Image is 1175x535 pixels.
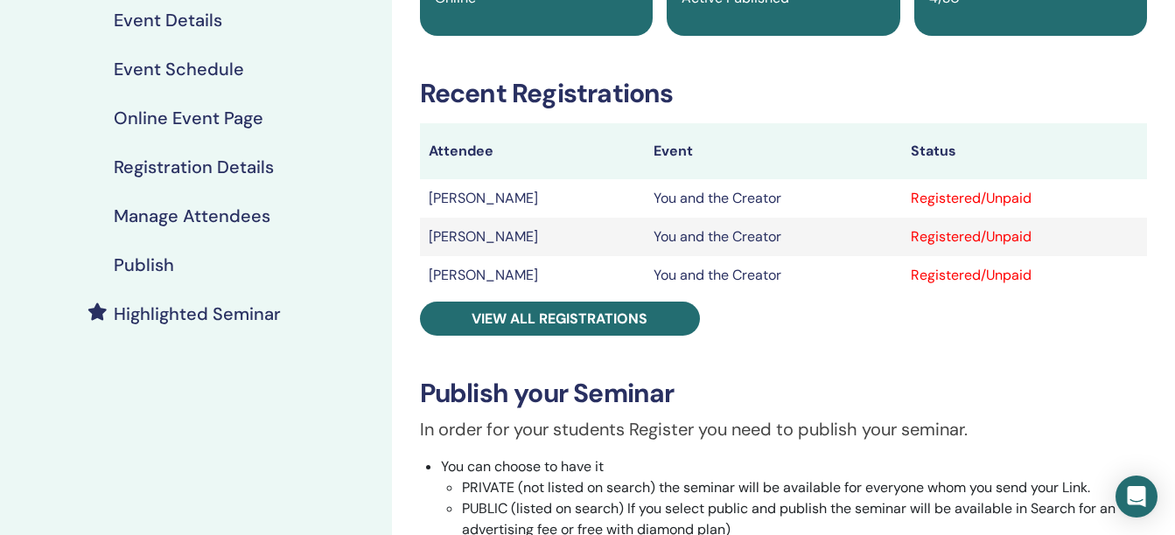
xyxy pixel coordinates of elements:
div: Registered/Unpaid [911,226,1138,247]
h4: Manage Attendees [114,205,270,226]
div: Open Intercom Messenger [1116,476,1158,518]
td: [PERSON_NAME] [420,218,645,256]
th: Attendee [420,123,645,179]
td: You and the Creator [645,179,902,218]
td: [PERSON_NAME] [420,256,645,295]
h4: Online Event Page [114,108,263,129]
li: PRIVATE (not listed on search) the seminar will be available for everyone whom you send your Link. [462,477,1147,498]
td: [PERSON_NAME] [420,179,645,218]
th: Event [645,123,902,179]
h3: Recent Registrations [420,78,1147,109]
h4: Registration Details [114,156,274,177]
span: View all registrations [472,309,647,328]
div: Registered/Unpaid [911,265,1138,286]
div: Registered/Unpaid [911,188,1138,209]
td: You and the Creator [645,256,902,295]
a: View all registrations [420,302,700,336]
h4: Highlighted Seminar [114,303,281,324]
h4: Event Schedule [114,59,244,80]
h3: Publish your Seminar [420,378,1147,409]
td: You and the Creator [645,218,902,256]
h4: Publish [114,254,174,275]
th: Status [902,123,1147,179]
h4: Event Details [114,10,222,31]
p: In order for your students Register you need to publish your seminar. [420,416,1147,442]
